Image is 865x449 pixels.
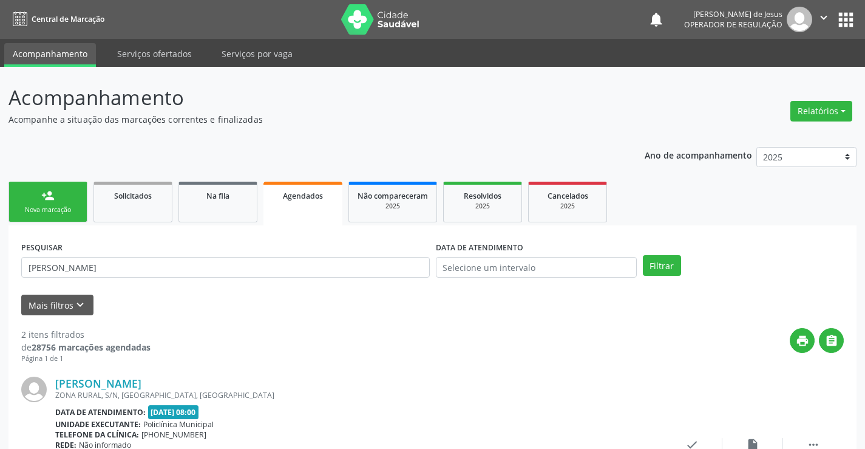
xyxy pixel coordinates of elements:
[143,419,214,430] span: Policlínica Municipal
[21,295,93,316] button: Mais filtroskeyboard_arrow_down
[18,205,78,214] div: Nova marcação
[648,11,665,28] button: notifications
[452,202,513,211] div: 2025
[537,202,598,211] div: 2025
[787,7,812,32] img: img
[55,377,141,390] a: [PERSON_NAME]
[825,334,838,348] i: 
[283,191,323,201] span: Agendados
[464,191,501,201] span: Resolvidos
[55,430,139,440] b: Telefone da clínica:
[817,11,830,24] i: 
[8,113,602,126] p: Acompanhe a situação das marcações correntes e finalizadas
[358,191,428,201] span: Não compareceram
[32,14,104,24] span: Central de Marcação
[206,191,229,201] span: Na fila
[141,430,206,440] span: [PHONE_NUMBER]
[790,328,815,353] button: print
[819,328,844,353] button: 
[21,328,151,341] div: 2 itens filtrados
[8,9,104,29] a: Central de Marcação
[684,9,782,19] div: [PERSON_NAME] de Jesus
[790,101,852,122] button: Relatórios
[114,191,152,201] span: Solicitados
[796,334,809,348] i: print
[21,238,63,257] label: PESQUISAR
[4,43,96,67] a: Acompanhamento
[548,191,588,201] span: Cancelados
[436,238,523,257] label: DATA DE ATENDIMENTO
[358,202,428,211] div: 2025
[73,298,87,312] i: keyboard_arrow_down
[148,405,199,419] span: [DATE] 08:00
[21,257,430,278] input: Nome, CNS
[32,341,151,353] strong: 28756 marcações agendadas
[8,83,602,113] p: Acompanhamento
[55,407,146,417] b: Data de atendimento:
[684,19,782,30] span: Operador de regulação
[41,189,55,202] div: person_add
[436,257,637,278] input: Selecione um intervalo
[55,419,141,430] b: Unidade executante:
[55,390,662,400] div: ZONA RURAL, S/N, [GEOGRAPHIC_DATA], [GEOGRAPHIC_DATA]
[21,377,47,402] img: img
[645,147,752,162] p: Ano de acompanhamento
[213,43,301,64] a: Serviços por vaga
[812,7,835,32] button: 
[643,255,681,276] button: Filtrar
[21,341,151,354] div: de
[21,354,151,364] div: Página 1 de 1
[109,43,200,64] a: Serviços ofertados
[835,9,857,30] button: apps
